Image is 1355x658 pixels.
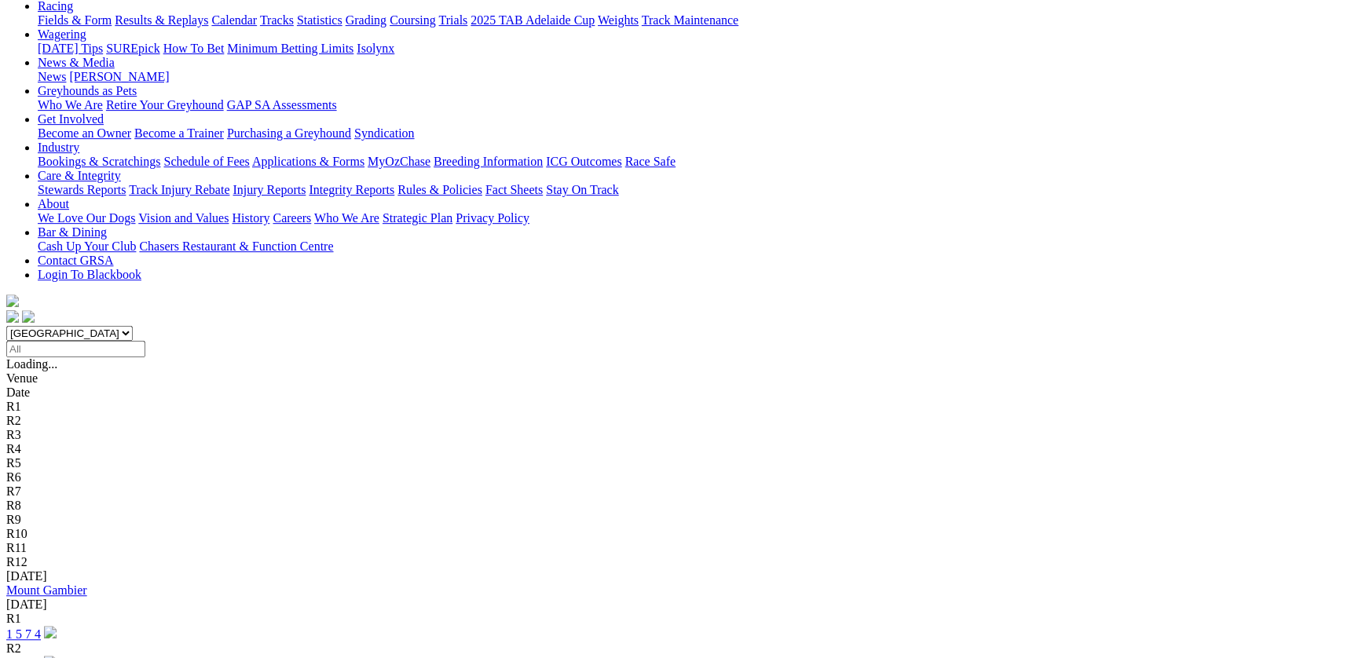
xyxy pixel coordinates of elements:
[6,541,1349,555] div: R11
[252,155,364,168] a: Applications & Forms
[38,155,160,168] a: Bookings & Scratchings
[38,42,1349,56] div: Wagering
[6,341,145,357] input: Select date
[139,239,333,253] a: Chasers Restaurant & Function Centre
[598,13,639,27] a: Weights
[106,98,224,111] a: Retire Your Greyhound
[163,42,225,55] a: How To Bet
[38,13,112,27] a: Fields & Form
[260,13,294,27] a: Tracks
[6,414,1349,428] div: R2
[69,70,169,83] a: [PERSON_NAME]
[6,527,1349,541] div: R10
[38,239,136,253] a: Cash Up Your Club
[6,470,1349,484] div: R6
[38,183,126,196] a: Stewards Reports
[6,294,19,307] img: logo-grsa-white.png
[38,126,1349,141] div: Get Involved
[6,371,1349,386] div: Venue
[6,555,1349,569] div: R12
[38,169,121,182] a: Care & Integrity
[38,183,1349,197] div: Care & Integrity
[6,642,1349,656] div: R2
[38,155,1349,169] div: Industry
[6,627,41,641] a: 1 5 7 4
[6,400,1349,414] div: R1
[227,42,353,55] a: Minimum Betting Limits
[38,27,86,41] a: Wagering
[38,70,66,83] a: News
[38,126,131,140] a: Become an Owner
[38,56,115,69] a: News & Media
[456,211,529,225] a: Privacy Policy
[38,141,79,154] a: Industry
[38,70,1349,84] div: News & Media
[297,13,342,27] a: Statistics
[6,428,1349,442] div: R3
[485,183,543,196] a: Fact Sheets
[546,155,621,168] a: ICG Outcomes
[38,98,1349,112] div: Greyhounds as Pets
[38,268,141,281] a: Login To Blackbook
[129,183,229,196] a: Track Injury Rebate
[6,583,87,597] a: Mount Gambier
[227,126,351,140] a: Purchasing a Greyhound
[232,211,269,225] a: History
[471,13,595,27] a: 2025 TAB Adelaide Cup
[38,112,104,126] a: Get Involved
[38,239,1349,254] div: Bar & Dining
[6,386,1349,400] div: Date
[642,13,738,27] a: Track Maintenance
[38,42,103,55] a: [DATE] Tips
[390,13,436,27] a: Coursing
[314,211,379,225] a: Who We Are
[383,211,452,225] a: Strategic Plan
[357,42,394,55] a: Isolynx
[273,211,311,225] a: Careers
[309,183,394,196] a: Integrity Reports
[38,84,137,97] a: Greyhounds as Pets
[6,598,1349,612] div: [DATE]
[233,183,306,196] a: Injury Reports
[134,126,224,140] a: Become a Trainer
[38,254,113,267] a: Contact GRSA
[6,513,1349,527] div: R9
[624,155,675,168] a: Race Safe
[38,98,103,111] a: Who We Are
[22,310,35,323] img: twitter.svg
[368,155,430,168] a: MyOzChase
[546,183,618,196] a: Stay On Track
[6,357,57,371] span: Loading...
[6,456,1349,470] div: R5
[38,211,135,225] a: We Love Our Dogs
[138,211,229,225] a: Vision and Values
[346,13,386,27] a: Grading
[38,197,69,210] a: About
[38,225,107,239] a: Bar & Dining
[6,569,1349,583] div: [DATE]
[6,499,1349,513] div: R8
[115,13,208,27] a: Results & Replays
[434,155,543,168] a: Breeding Information
[6,484,1349,499] div: R7
[211,13,257,27] a: Calendar
[397,183,482,196] a: Rules & Policies
[163,155,249,168] a: Schedule of Fees
[38,211,1349,225] div: About
[354,126,414,140] a: Syndication
[227,98,337,111] a: GAP SA Assessments
[44,626,57,638] img: play-circle.svg
[438,13,467,27] a: Trials
[38,13,1349,27] div: Racing
[6,442,1349,456] div: R4
[6,612,1349,626] div: R1
[106,42,159,55] a: SUREpick
[6,310,19,323] img: facebook.svg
